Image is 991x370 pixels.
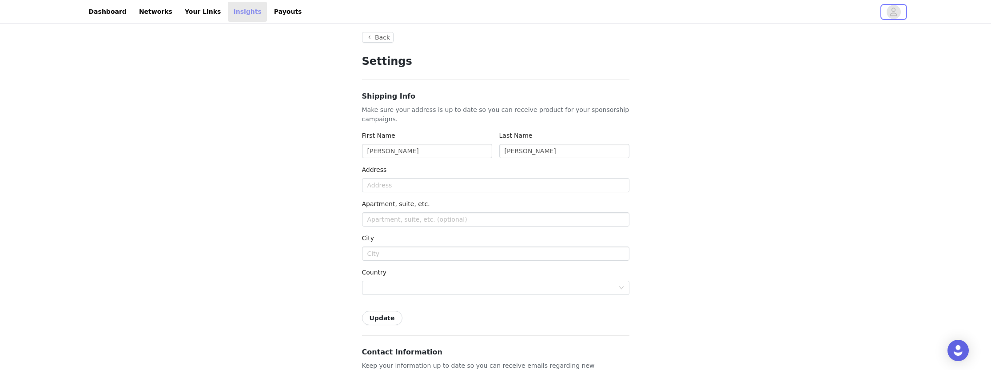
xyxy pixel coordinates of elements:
[362,269,387,276] label: Country
[362,200,430,207] label: Apartment, suite, etc.
[362,247,629,261] input: City
[362,178,629,192] input: Address
[362,32,394,43] button: Back
[269,2,307,22] a: Payouts
[362,91,629,102] h3: Shipping Info
[362,166,387,173] label: Address
[499,132,533,139] label: Last Name
[362,311,402,325] button: Update
[889,5,898,19] div: avatar
[362,105,629,124] p: Make sure your address is up to date so you can receive product for your sponsorship campaigns.
[362,235,374,242] label: City
[947,340,969,361] div: Open Intercom Messenger
[362,212,629,227] input: Apartment, suite, etc. (optional)
[362,347,629,358] h3: Contact Information
[228,2,267,22] a: Insights
[619,285,624,291] i: icon: down
[362,53,629,69] h1: Settings
[179,2,227,22] a: Your Links
[362,132,395,139] label: First Name
[134,2,178,22] a: Networks
[84,2,132,22] a: Dashboard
